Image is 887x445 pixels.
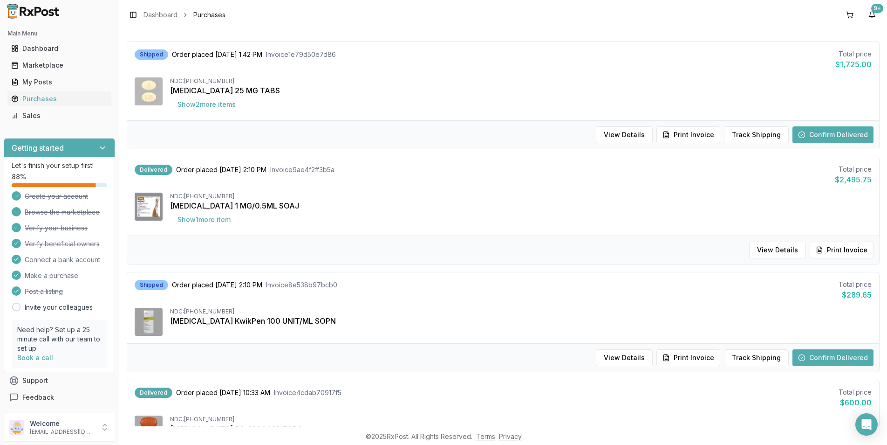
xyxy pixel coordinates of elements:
[25,223,88,233] span: Verify your business
[855,413,878,436] div: Open Intercom Messenger
[143,10,225,20] nav: breadcrumb
[7,90,111,107] a: Purchases
[724,126,789,143] button: Track Shipping
[135,280,168,290] div: Shipped
[9,420,24,435] img: User avatar
[4,372,115,389] button: Support
[11,111,108,120] div: Sales
[135,416,163,444] img: Janumet 50-1000 MG TABS
[4,58,115,73] button: Marketplace
[7,74,111,90] a: My Posts
[749,242,806,258] button: View Details
[839,388,872,397] div: Total price
[839,289,872,300] div: $289.65
[12,172,26,181] span: 88 %
[170,193,872,200] div: NDC: [PHONE_NUMBER]
[30,419,95,428] p: Welcome
[476,432,495,440] a: Terms
[25,239,100,249] span: Verify beneficial owners
[135,193,163,221] img: Wegovy 1 MG/0.5ML SOAJ
[792,126,873,143] button: Confirm Delivered
[835,165,872,174] div: Total price
[871,4,883,13] div: 9+
[7,57,111,74] a: Marketplace
[839,397,872,408] div: $600.00
[810,242,873,258] button: Print Invoice
[792,349,873,366] button: Confirm Delivered
[274,388,341,397] span: Invoice 4cdab70917f5
[4,108,115,123] button: Sales
[7,40,111,57] a: Dashboard
[835,49,872,59] div: Total price
[143,10,177,20] a: Dashboard
[25,255,100,264] span: Connect a bank account
[724,349,789,366] button: Track Shipping
[839,280,872,289] div: Total price
[596,126,653,143] button: View Details
[4,41,115,56] button: Dashboard
[135,165,172,175] div: Delivered
[11,94,108,104] div: Purchases
[266,50,336,59] span: Invoice 1e79d50e7d86
[176,388,270,397] span: Order placed [DATE] 10:33 AM
[193,10,225,20] span: Purchases
[25,303,93,312] a: Invite your colleagues
[865,7,880,22] button: 9+
[135,308,163,336] img: Basaglar KwikPen 100 UNIT/ML SOPN
[11,61,108,70] div: Marketplace
[4,4,63,19] img: RxPost Logo
[172,280,262,290] span: Order placed [DATE] 2:10 PM
[25,208,100,217] span: Browse the marketplace
[7,107,111,124] a: Sales
[835,174,872,185] div: $2,495.75
[172,50,262,59] span: Order placed [DATE] 1:42 PM
[170,315,872,327] div: [MEDICAL_DATA] KwikPen 100 UNIT/ML SOPN
[835,59,872,70] div: $1,725.00
[170,85,872,96] div: [MEDICAL_DATA] 25 MG TABS
[17,325,102,353] p: Need help? Set up a 25 minute call with our team to set up.
[17,354,53,362] a: Book a call
[4,91,115,106] button: Purchases
[176,165,266,174] span: Order placed [DATE] 2:10 PM
[656,349,720,366] button: Print Invoice
[135,77,163,105] img: Jardiance 25 MG TABS
[170,416,872,423] div: NDC: [PHONE_NUMBER]
[170,308,872,315] div: NDC: [PHONE_NUMBER]
[4,389,115,406] button: Feedback
[170,423,872,434] div: [MEDICAL_DATA] 50-1000 MG TABS
[11,77,108,87] div: My Posts
[135,388,172,398] div: Delivered
[656,126,720,143] button: Print Invoice
[7,30,111,37] h2: Main Menu
[25,271,78,280] span: Make a purchase
[170,96,243,113] button: Show2more items
[30,428,95,436] p: [EMAIL_ADDRESS][DOMAIN_NAME]
[266,280,337,290] span: Invoice 8e538b97bcb0
[25,192,88,201] span: Create your account
[11,44,108,53] div: Dashboard
[596,349,653,366] button: View Details
[12,142,64,153] h3: Getting started
[4,75,115,90] button: My Posts
[25,287,63,296] span: Post a listing
[170,77,872,85] div: NDC: [PHONE_NUMBER]
[499,432,522,440] a: Privacy
[170,211,238,228] button: Show1more item
[170,200,872,211] div: [MEDICAL_DATA] 1 MG/0.5ML SOAJ
[12,161,107,170] p: Let's finish your setup first!
[22,393,54,402] span: Feedback
[135,49,168,60] div: Shipped
[270,165,334,174] span: Invoice 9ae4f2ff3b5a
